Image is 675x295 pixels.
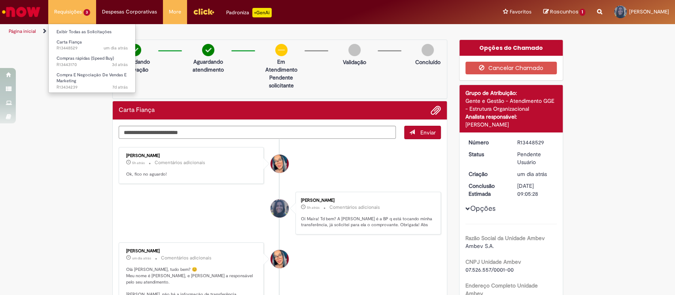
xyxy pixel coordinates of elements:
button: Adicionar anexos [431,105,441,115]
img: img-circle-grey.png [422,44,434,56]
span: um dia atrás [517,170,547,178]
div: Opções do Chamado [459,40,563,56]
small: Comentários adicionais [161,255,212,261]
span: 07.526.557/0001-00 [465,266,514,273]
span: 3 [83,9,90,16]
small: Comentários adicionais [329,204,380,211]
button: Enviar [404,126,441,139]
span: Enviar [420,129,436,136]
time: 27/08/2025 10:47:11 [132,161,145,165]
span: R13443170 [57,62,128,68]
b: CNPJ Unidade Ambev [465,258,521,265]
div: R13448529 [517,138,554,146]
span: Carta Fiança [57,39,82,45]
ul: Trilhas de página [6,24,444,39]
span: 7d atrás [112,84,128,90]
time: 26/08/2025 14:09:19 [104,45,128,51]
span: 3d atrás [112,62,128,68]
a: Exibir Todas as Solicitações [49,28,136,36]
time: 26/08/2025 15:41:39 [132,256,151,261]
p: Aguardando atendimento [189,58,227,74]
p: Em Atendimento [262,58,301,74]
span: um dia atrás [132,256,151,261]
span: Compras rápidas (Speed Buy) [57,55,114,61]
img: circle-minus.png [275,44,287,56]
a: Aberto R13448529 : Carta Fiança [49,38,136,53]
dt: Número [463,138,511,146]
button: Cancelar Chamado [465,62,557,74]
div: [PERSON_NAME] [465,121,557,129]
img: ServiceNow [1,4,42,20]
time: 20/08/2025 21:52:56 [112,84,128,90]
p: Ok, fico no aguardo! [126,171,258,178]
span: Despesas Corporativas [102,8,157,16]
span: Requisições [54,8,82,16]
a: Página inicial [9,28,36,34]
div: [PERSON_NAME] [301,198,433,203]
dt: Conclusão Estimada [463,182,511,198]
a: Aberto R13443170 : Compras rápidas (Speed Buy) [49,54,136,69]
span: 5h atrás [307,205,320,210]
div: Analista responsável: [465,113,557,121]
span: More [169,8,181,16]
div: 26/08/2025 14:09:18 [517,170,554,178]
p: Concluído [415,58,440,66]
a: Aberto R13434239 : Compra E Negociação De Vendas E Marketing [49,71,136,88]
span: R13448529 [57,45,128,51]
p: Validação [343,58,366,66]
div: [PERSON_NAME] [126,249,258,253]
small: Comentários adicionais [155,159,205,166]
span: R13434239 [57,84,128,91]
dt: Status [463,150,511,158]
div: [DATE] 09:05:28 [517,182,554,198]
div: Maira Priscila Da Silva Arnaldo [270,155,289,173]
time: 27/08/2025 10:37:46 [307,205,320,210]
ul: Requisições [48,24,136,93]
time: 26/08/2025 14:09:18 [517,170,547,178]
span: um dia atrás [104,45,128,51]
img: img-circle-grey.png [348,44,361,56]
span: Favoritos [509,8,531,16]
div: Maira Priscila Da Silva Arnaldo [270,250,289,268]
p: Pendente solicitante [262,74,301,89]
h2: Carta Fiança Histórico de tíquete [119,107,155,114]
dt: Criação [463,170,511,178]
div: Pendente Usuário [517,150,554,166]
div: Padroniza [226,8,272,17]
div: Grupo de Atribuição: [465,89,557,97]
img: click_logo_yellow_360x200.png [193,6,214,17]
span: [PERSON_NAME] [629,8,669,15]
div: Gente e Gestão - Atendimento GGE - Estrutura Organizacional [465,97,557,113]
span: Ambev S.A. [465,242,494,250]
span: 5h atrás [132,161,145,165]
span: 1 [579,9,585,16]
div: [PERSON_NAME] [126,153,258,158]
time: 25/08/2025 09:52:30 [112,62,128,68]
b: Razão Social da Unidade Ambev [465,234,545,242]
span: Compra E Negociação De Vendas E Marketing [57,72,127,84]
p: Oi Maira! Td bem? A [PERSON_NAME] é a BP q está tocando minha transferência, já solicitei para el... [301,216,433,228]
img: check-circle-green.png [202,44,214,56]
a: Rascunhos [543,8,585,16]
span: Rascunhos [550,8,578,15]
p: +GenAi [252,8,272,17]
textarea: Digite sua mensagem aqui... [119,126,396,139]
div: Julia Silveira Waise [270,199,289,217]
